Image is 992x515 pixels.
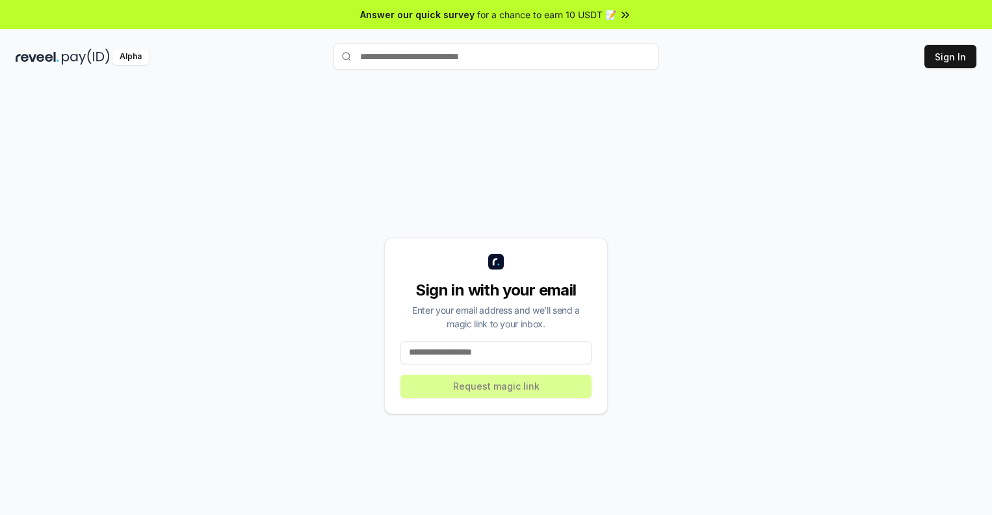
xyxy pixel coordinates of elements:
[477,8,616,21] span: for a chance to earn 10 USDT 📝
[400,280,592,301] div: Sign in with your email
[400,303,592,331] div: Enter your email address and we’ll send a magic link to your inbox.
[360,8,475,21] span: Answer our quick survey
[924,45,976,68] button: Sign In
[112,49,149,65] div: Alpha
[62,49,110,65] img: pay_id
[16,49,59,65] img: reveel_dark
[488,254,504,270] img: logo_small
